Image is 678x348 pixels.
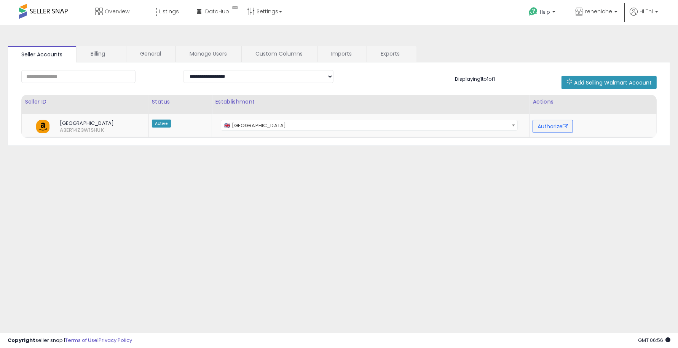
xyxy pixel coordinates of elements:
[36,120,49,133] img: amazon.png
[630,8,658,25] a: Hi Thi
[159,8,179,15] span: Listings
[455,75,495,83] span: Displaying 1 to 1 of 1
[585,8,612,15] span: reneniche
[221,120,517,131] span: 🇬🇧 United Kingdom
[528,7,538,16] i: Get Help
[65,337,97,344] a: Terms of Use
[215,98,526,106] div: Establishment
[105,8,129,15] span: Overview
[640,8,653,15] span: Hi Thi
[367,46,416,62] a: Exports
[8,337,35,344] strong: Copyright
[8,46,76,62] a: Seller Accounts
[77,46,125,62] a: Billing
[523,1,563,25] a: Help
[242,46,316,62] a: Custom Columns
[533,120,573,133] button: Authorize
[638,337,670,344] span: 2025-09-9 06:56 GMT
[205,8,229,15] span: DataHub
[54,120,131,127] span: [GEOGRAPHIC_DATA]
[152,98,209,106] div: Status
[317,46,366,62] a: Imports
[99,337,132,344] a: Privacy Policy
[54,127,67,134] span: A3ER14Z3W1SHUK
[152,120,171,128] span: Active
[176,46,241,62] a: Manage Users
[228,4,242,11] div: Tooltip anchor
[8,337,132,344] div: seller snap | |
[574,79,652,86] span: Add Selling Walmart Account
[540,9,550,15] span: Help
[533,98,653,106] div: Actions
[562,76,657,89] button: Add Selling Walmart Account
[25,98,145,106] div: Seller ID
[126,46,175,62] a: General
